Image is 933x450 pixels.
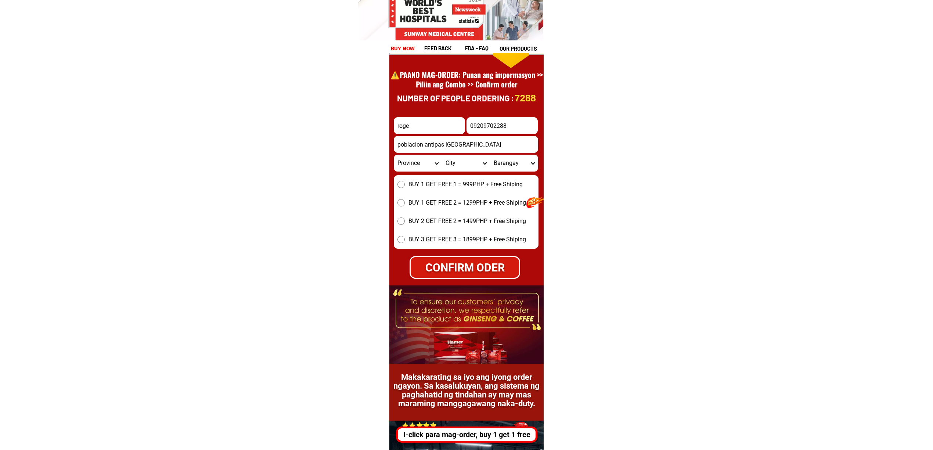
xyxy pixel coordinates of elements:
[391,44,415,53] h1: buy now
[411,259,519,276] div: CONFIRM ODER
[408,180,523,189] span: BUY 1 GET FREE 1 = 999PHP + Free Shiping
[397,199,405,206] input: BUY 1 GET FREE 2 = 1299PHP + Free Shiping
[500,44,543,53] h1: our products
[398,429,536,440] div: I-click para mag-order, buy 1 get 1 free
[465,44,506,53] h1: fda - FAQ
[394,155,442,172] select: Select province
[394,117,465,134] input: Input full_name
[397,217,405,225] input: BUY 2 GET FREE 2 = 1499PHP + Free Shiping
[408,198,526,207] span: BUY 1 GET FREE 2 = 1299PHP + Free Shiping
[490,155,538,172] select: Select commune
[515,92,536,104] p: 7288
[408,217,526,226] span: BUY 2 GET FREE 2 = 1499PHP + Free Shiping
[390,70,543,98] h1: ⚠️️PAANO MAG-ORDER: Punan ang impormasyon >> Piliin ang Combo >> Confirm order
[424,44,464,53] h1: feed back
[408,235,526,244] span: BUY 3 GET FREE 3 = 1899PHP + Free Shiping
[393,373,540,408] h1: Makakarating sa iyo ang iyong order ngayon. Sa kasalukuyan, ang sistema ng paghahatid ng tindahan...
[442,155,490,172] select: Select district
[394,136,538,153] input: Input address
[466,117,538,134] input: Input phone_number
[397,181,405,188] input: BUY 1 GET FREE 1 = 999PHP + Free Shiping
[397,236,405,243] input: BUY 3 GET FREE 3 = 1899PHP + Free Shiping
